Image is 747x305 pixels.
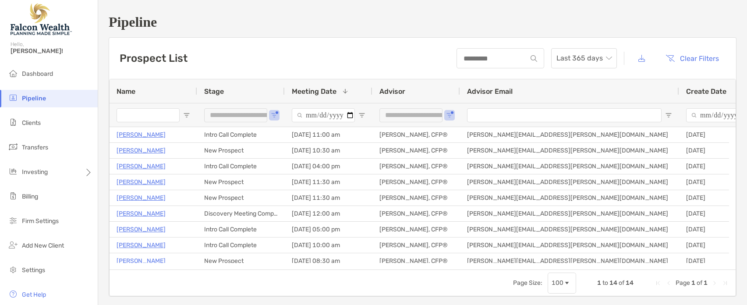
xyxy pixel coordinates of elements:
[659,49,726,68] button: Clear Filters
[285,206,372,221] div: [DATE] 12:00 am
[372,253,460,269] div: [PERSON_NAME], CFP®
[22,242,64,249] span: Add New Client
[8,166,18,177] img: investing icon
[597,279,601,287] span: 1
[117,192,166,203] a: [PERSON_NAME]
[460,253,679,269] div: [PERSON_NAME][EMAIL_ADDRESS][PERSON_NAME][DOMAIN_NAME]
[285,143,372,158] div: [DATE] 10:30 am
[197,127,285,142] div: Intro Call Complete
[197,159,285,174] div: Intro Call Complete
[722,280,729,287] div: Last Page
[460,222,679,237] div: [PERSON_NAME][EMAIL_ADDRESS][PERSON_NAME][DOMAIN_NAME]
[285,127,372,142] div: [DATE] 11:00 am
[691,279,695,287] span: 1
[117,161,166,172] a: [PERSON_NAME]
[372,222,460,237] div: [PERSON_NAME], CFP®
[372,127,460,142] div: [PERSON_NAME], CFP®
[22,217,59,225] span: Firm Settings
[117,255,166,266] a: [PERSON_NAME]
[109,14,736,30] h1: Pipeline
[292,108,355,122] input: Meeting Date Filter Input
[22,193,38,200] span: Billing
[552,279,563,287] div: 100
[183,112,190,119] button: Open Filter Menu
[460,190,679,206] div: [PERSON_NAME][EMAIL_ADDRESS][PERSON_NAME][DOMAIN_NAME]
[292,87,336,96] span: Meeting Date
[460,127,679,142] div: [PERSON_NAME][EMAIL_ADDRESS][PERSON_NAME][DOMAIN_NAME]
[676,279,690,287] span: Page
[446,112,453,119] button: Open Filter Menu
[686,87,726,96] span: Create Date
[548,273,576,294] div: Page Size
[117,224,166,235] a: [PERSON_NAME]
[665,112,672,119] button: Open Filter Menu
[655,280,662,287] div: First Page
[197,238,285,253] div: Intro Call Complete
[619,279,624,287] span: of
[197,174,285,190] div: New Prospect
[197,253,285,269] div: New Prospect
[704,279,708,287] span: 1
[117,208,166,219] a: [PERSON_NAME]
[626,279,634,287] span: 14
[197,143,285,158] div: New Prospect
[117,108,180,122] input: Name Filter Input
[8,191,18,201] img: billing icon
[117,240,166,251] a: [PERSON_NAME]
[8,264,18,275] img: settings icon
[285,190,372,206] div: [DATE] 11:30 am
[197,190,285,206] div: New Prospect
[531,55,537,62] img: input icon
[117,177,166,188] a: [PERSON_NAME]
[609,279,617,287] span: 14
[697,279,702,287] span: of
[22,119,41,127] span: Clients
[460,143,679,158] div: [PERSON_NAME][EMAIL_ADDRESS][PERSON_NAME][DOMAIN_NAME]
[285,222,372,237] div: [DATE] 05:00 pm
[285,253,372,269] div: [DATE] 08:30 am
[556,49,612,68] span: Last 365 days
[117,145,166,156] a: [PERSON_NAME]
[117,87,135,96] span: Name
[8,142,18,152] img: transfers icon
[711,280,718,287] div: Next Page
[372,143,460,158] div: [PERSON_NAME], CFP®
[22,168,48,176] span: Investing
[22,266,45,274] span: Settings
[665,280,672,287] div: Previous Page
[285,159,372,174] div: [DATE] 04:00 pm
[372,190,460,206] div: [PERSON_NAME], CFP®
[22,70,53,78] span: Dashboard
[460,174,679,190] div: [PERSON_NAME][EMAIL_ADDRESS][PERSON_NAME][DOMAIN_NAME]
[22,291,46,298] span: Get Help
[8,92,18,103] img: pipeline icon
[285,238,372,253] div: [DATE] 10:00 am
[372,238,460,253] div: [PERSON_NAME], CFP®
[285,174,372,190] div: [DATE] 11:30 am
[460,159,679,174] div: [PERSON_NAME][EMAIL_ADDRESS][PERSON_NAME][DOMAIN_NAME]
[513,279,542,287] div: Page Size:
[271,112,278,119] button: Open Filter Menu
[8,240,18,250] img: add_new_client icon
[8,215,18,226] img: firm-settings icon
[467,87,513,96] span: Advisor Email
[22,95,46,102] span: Pipeline
[8,117,18,128] img: clients icon
[602,279,608,287] span: to
[117,129,166,140] a: [PERSON_NAME]
[22,144,48,151] span: Transfers
[204,87,224,96] span: Stage
[11,4,72,35] img: Falcon Wealth Planning Logo
[379,87,405,96] span: Advisor
[467,108,662,122] input: Advisor Email Filter Input
[120,52,188,64] h3: Prospect List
